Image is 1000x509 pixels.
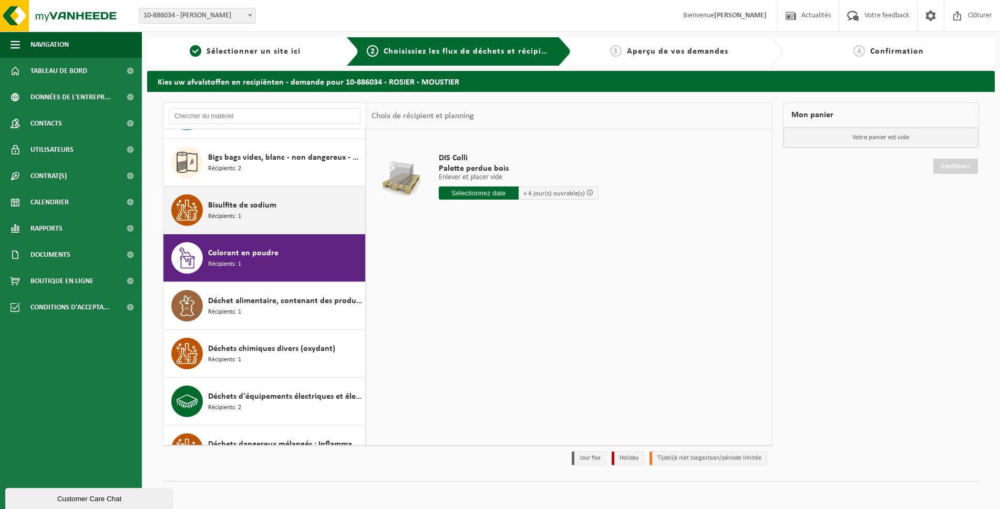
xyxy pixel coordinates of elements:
span: Contrat(s) [30,163,67,189]
span: 10-886034 - ROSIER - MOUSTIER [139,8,256,24]
span: Rapports [30,215,63,242]
strong: [PERSON_NAME] [714,12,767,19]
span: Contacts [30,110,62,137]
span: Navigation [30,32,69,58]
span: Sélectionner un site ici [207,47,301,56]
span: Données de l'entrepr... [30,84,111,110]
h2: Kies uw afvalstoffen en recipiënten - demande pour 10-886034 - ROSIER - MOUSTIER [147,71,995,91]
button: Bisulfite de sodium Récipients: 1 [163,186,366,234]
div: Choix de récipient et planning [366,103,479,129]
li: Tijdelijk niet toegestaan/période limitée [650,451,767,465]
span: Récipients: 2 [208,164,241,174]
button: Colorant en poudre Récipients: 1 [163,234,366,282]
input: Chercher du matériel [169,108,360,124]
span: 2 [367,45,378,57]
li: Jour fixe [572,451,606,465]
span: Documents [30,242,70,268]
span: Récipients: 1 [208,212,241,222]
span: 3 [610,45,622,57]
span: Palette perdue bois [439,163,599,174]
span: Colorant en poudre [208,247,279,259]
span: Récipients: 1 [208,355,241,365]
span: DIS Colli [439,153,599,163]
span: Déchets d'équipements électriques et électroniques - Sans tubes cathodiques [208,390,363,403]
p: Enlever et placer vide [439,174,599,181]
button: Déchet alimentaire, contenant des produits d'origine animale, non emballé, catégorie 3 Récipients: 1 [163,282,366,330]
span: Conditions d'accepta... [30,294,110,320]
span: Choisissiez les flux de déchets et récipients [384,47,559,56]
iframe: chat widget [5,486,176,509]
span: Déchet alimentaire, contenant des produits d'origine animale, non emballé, catégorie 3 [208,295,363,307]
p: Votre panier est vide [783,128,978,148]
span: + 4 jour(s) ouvrable(s) [523,190,585,197]
span: Boutique en ligne [30,268,94,294]
span: 1 [190,45,201,57]
span: Récipients: 1 [208,307,241,317]
span: Déchets chimiques divers (oxydant) [208,342,335,355]
span: Récipients: 2 [208,403,241,413]
span: Récipients: 1 [208,259,241,269]
span: Bigs bags vides, blanc - non dangereux - en vrac [208,151,363,164]
span: Tableau de bord [30,58,87,84]
span: Déchets dangereux mélangés : Inflammable - Corrosif [208,438,363,451]
button: Déchets chimiques divers (oxydant) Récipients: 1 [163,330,366,378]
button: Déchets d'équipements électriques et électroniques - Sans tubes cathodiques Récipients: 2 [163,378,366,425]
div: Mon panier [783,102,979,128]
span: Aperçu de vos demandes [627,47,728,56]
span: Utilisateurs [30,137,74,163]
span: Bisulfite de sodium [208,199,276,212]
span: Confirmation [870,47,924,56]
button: Bigs bags vides, blanc - non dangereux - en vrac Récipients: 2 [163,139,366,186]
span: 4 [853,45,865,57]
span: 10-886034 - ROSIER - MOUSTIER [139,8,255,23]
span: Calendrier [30,189,69,215]
li: Holiday [612,451,644,465]
a: Continuer [933,159,978,174]
input: Sélectionnez date [439,186,519,200]
button: Déchets dangereux mélangés : Inflammable - Corrosif [163,425,366,473]
a: 1Sélectionner un site ici [152,45,338,58]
